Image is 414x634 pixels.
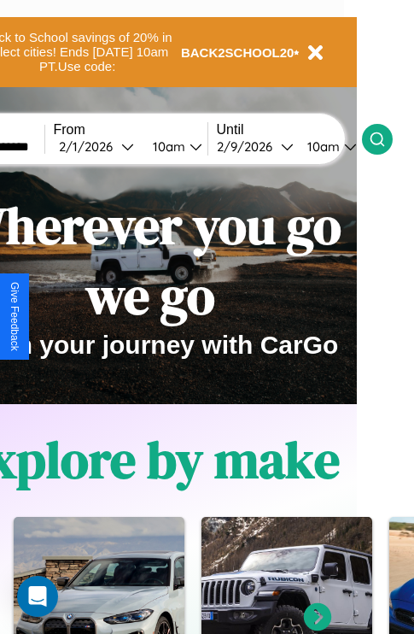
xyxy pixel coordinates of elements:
div: 2 / 1 / 2026 [59,138,121,155]
div: 10am [144,138,190,155]
div: 2 / 9 / 2026 [217,138,281,155]
button: 10am [294,138,362,156]
label: From [54,122,207,138]
b: BACK2SCHOOL20 [181,45,294,60]
div: Open Intercom Messenger [17,576,58,617]
label: Until [217,122,362,138]
button: 10am [139,138,207,156]
div: 10am [299,138,344,155]
div: Give Feedback [9,282,20,351]
button: 2/1/2026 [54,138,139,156]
